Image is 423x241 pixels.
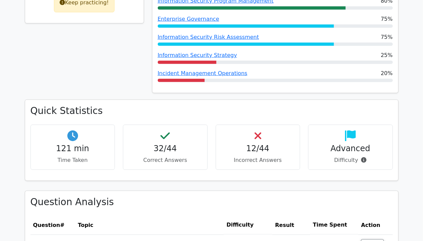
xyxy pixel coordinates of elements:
a: Information Security Strategy [158,52,237,58]
span: Question [33,222,60,228]
p: Correct Answers [129,156,202,164]
th: Result [272,216,310,235]
p: Time Taken [36,156,110,164]
th: Difficulty [224,216,272,235]
span: 75% [381,15,393,23]
p: Incorrect Answers [221,156,295,164]
span: 25% [381,51,393,59]
th: # [30,216,75,235]
h3: Quick Statistics [30,105,393,117]
h4: 12/44 [221,144,295,154]
a: Incident Management Operations [158,70,248,76]
span: 20% [381,69,393,77]
h4: 121 min [36,144,110,154]
th: Time Spent [310,216,358,235]
h3: Question Analysis [30,196,393,208]
th: Action [358,216,393,235]
a: Information Security Risk Assessment [158,34,259,40]
span: 75% [381,33,393,41]
a: Enterprise Governance [158,16,219,22]
h4: Advanced [314,144,387,154]
p: Difficulty [314,156,387,164]
th: Topic [75,216,224,235]
h4: 32/44 [129,144,202,154]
